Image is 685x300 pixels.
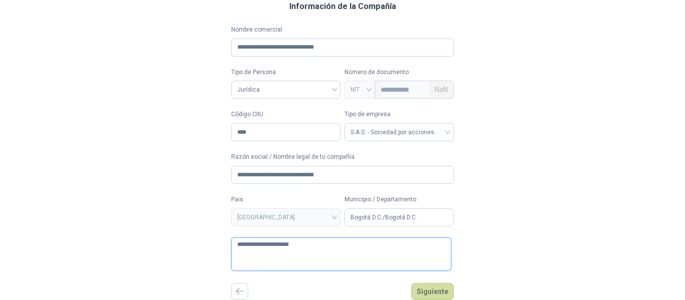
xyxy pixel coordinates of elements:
label: Tipo de Persona [231,68,340,77]
label: Pais [231,195,340,204]
label: Código CIIU [231,110,340,119]
span: NIT [351,82,369,97]
label: Municipio / Departamento [345,195,454,204]
span: Jurídica [237,82,334,97]
label: Tipo de empresa [345,110,454,119]
button: Siguiente [411,283,454,300]
label: Razón social / Nombre legal de tu compañía [231,152,454,162]
p: Número de documento [345,68,454,77]
label: Nombre comercial [231,25,454,35]
span: - NaN [431,81,448,98]
span: COLOMBIA [237,210,334,225]
span: S.A.S. - Sociedad por acciones simplificada [351,125,448,140]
